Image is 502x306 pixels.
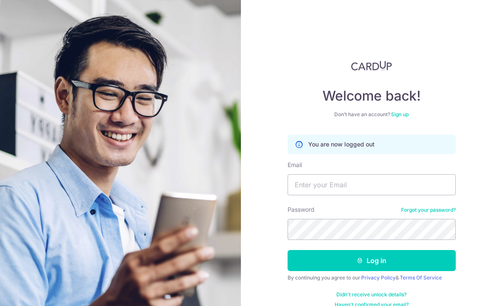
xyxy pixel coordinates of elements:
[361,274,396,281] a: Privacy Policy
[288,88,456,104] h4: Welcome back!
[391,111,409,117] a: Sign up
[400,274,442,281] a: Terms Of Service
[288,111,456,118] div: Don’t have an account?
[288,250,456,271] button: Log in
[308,140,375,149] p: You are now logged out
[288,205,314,214] label: Password
[351,61,392,71] img: CardUp Logo
[288,161,302,169] label: Email
[288,274,456,281] div: By continuing you agree to our &
[288,174,456,195] input: Enter your Email
[336,291,407,298] a: Didn't receive unlock details?
[401,207,456,213] a: Forgot your password?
